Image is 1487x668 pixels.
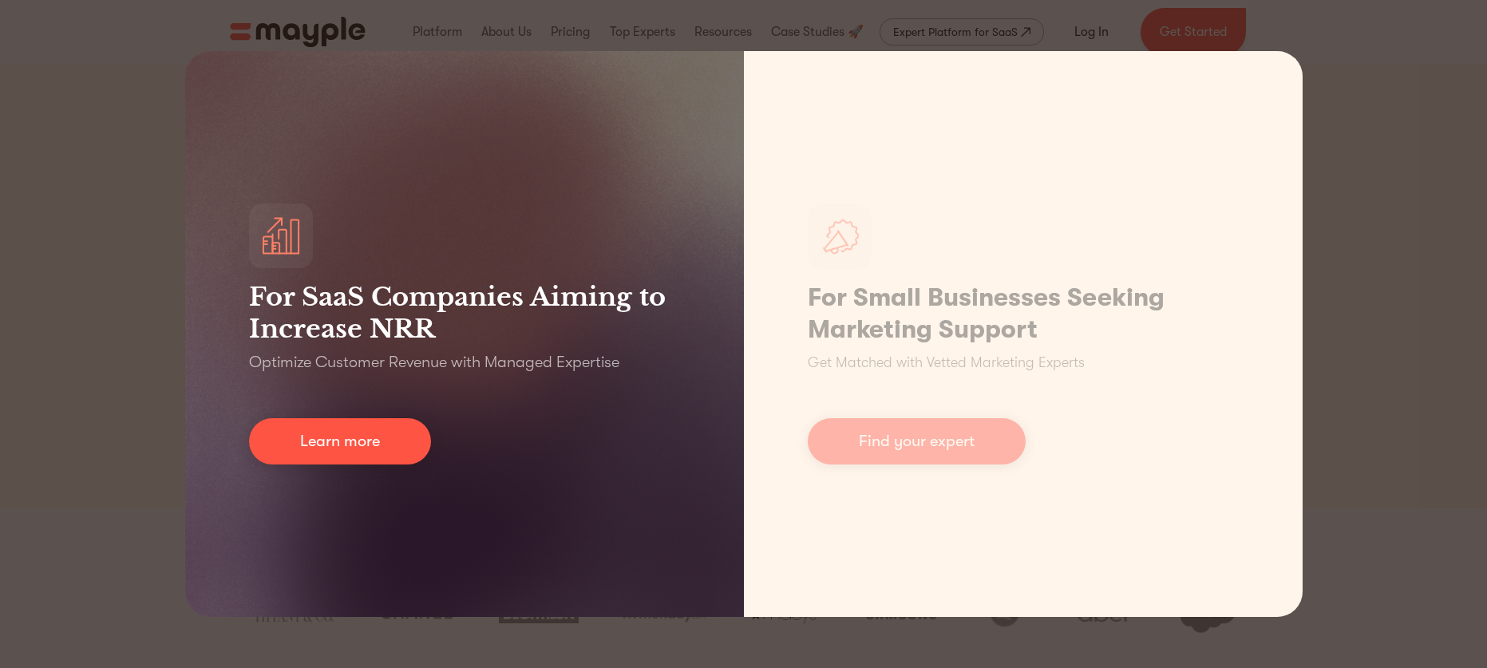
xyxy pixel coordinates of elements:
[808,352,1085,374] p: Get Matched with Vetted Marketing Experts
[249,351,619,374] p: Optimize Customer Revenue with Managed Expertise
[808,418,1026,464] a: Find your expert
[808,282,1239,346] h1: For Small Businesses Seeking Marketing Support
[249,418,431,464] a: Learn more
[249,281,680,345] h3: For SaaS Companies Aiming to Increase NRR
